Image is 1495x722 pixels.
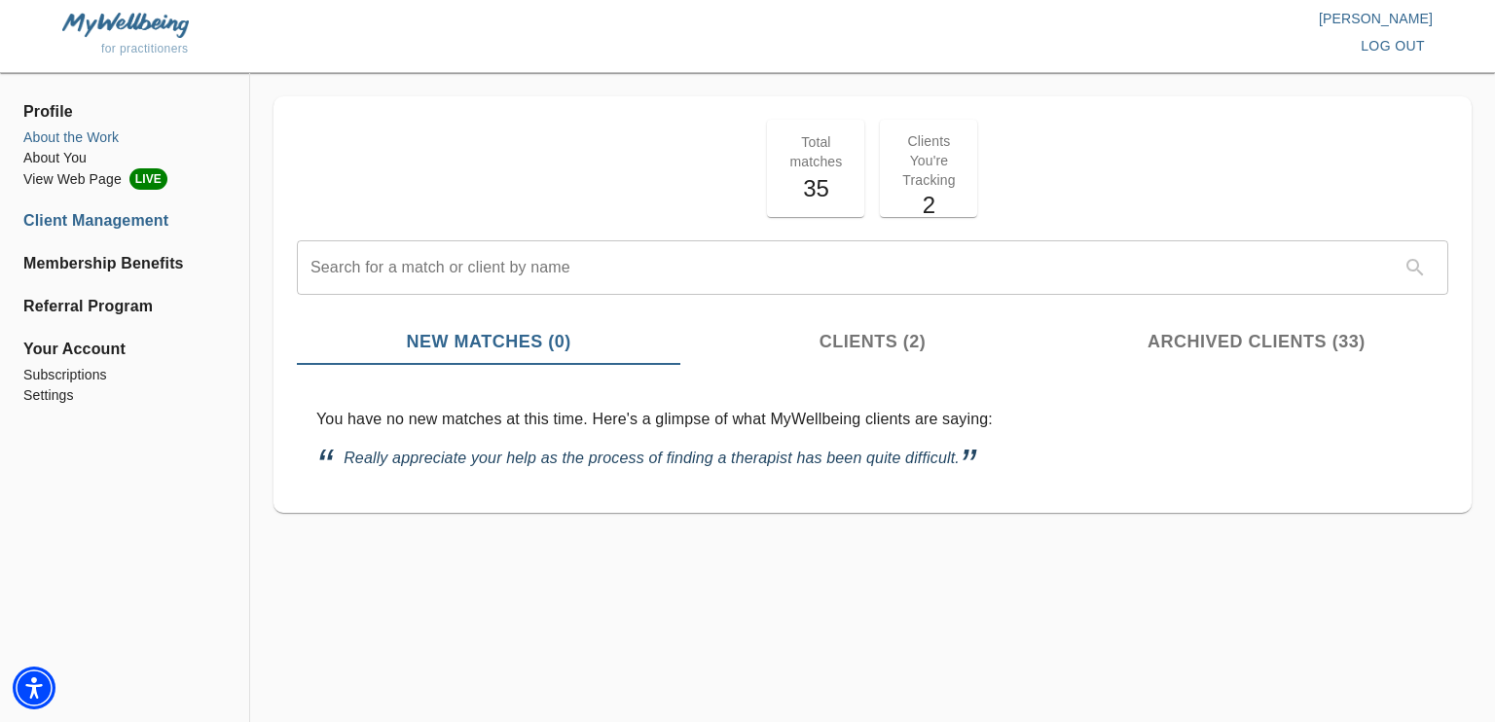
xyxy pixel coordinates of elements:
[129,168,167,190] span: LIVE
[23,338,226,361] span: Your Account
[23,168,226,190] li: View Web Page
[23,295,226,318] a: Referral Program
[23,148,226,168] a: About You
[62,13,189,37] img: MyWellbeing
[747,9,1433,28] p: [PERSON_NAME]
[23,168,226,190] a: View Web PageLIVE
[779,132,853,171] p: Total matches
[692,329,1052,355] span: Clients (2)
[101,42,189,55] span: for practitioners
[892,131,966,190] p: Clients You're Tracking
[1353,28,1433,64] button: log out
[23,127,226,148] a: About the Work
[892,190,966,221] h5: 2
[309,329,669,355] span: New Matches (0)
[316,447,1429,470] p: Really appreciate your help as the process of finding a therapist has been quite difficult.
[23,252,226,275] a: Membership Benefits
[1361,34,1425,58] span: log out
[23,365,226,385] a: Subscriptions
[23,100,226,124] span: Profile
[23,209,226,233] a: Client Management
[1076,329,1437,355] span: Archived Clients (33)
[316,408,1429,431] p: You have no new matches at this time. Here's a glimpse of what MyWellbeing clients are saying:
[13,667,55,709] div: Accessibility Menu
[23,385,226,406] a: Settings
[779,173,853,204] h5: 35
